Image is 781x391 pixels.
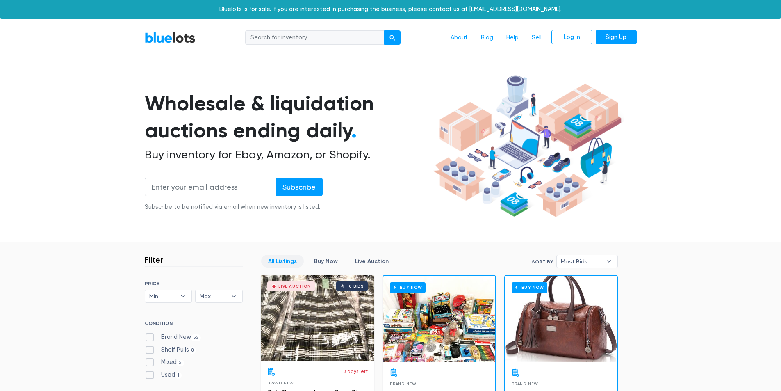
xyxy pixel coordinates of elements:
[191,334,201,341] span: 55
[512,382,538,386] span: Brand New
[145,281,243,286] h6: PRICE
[145,333,201,342] label: Brand New
[383,276,495,362] a: Buy Now
[525,30,548,46] a: Sell
[600,255,617,268] b: ▾
[532,258,553,265] label: Sort By
[349,284,364,288] div: 0 bids
[177,360,184,366] span: 5
[278,284,311,288] div: Live Auction
[276,178,323,196] input: Subscribe
[348,255,396,268] a: Live Auction
[512,282,547,293] h6: Buy Now
[145,320,243,329] h6: CONDITION
[500,30,525,46] a: Help
[344,368,368,375] p: 3 days left
[474,30,500,46] a: Blog
[430,72,624,221] img: hero-ee84e7d0318cb26816c560f6b4441b76977f77a177738b4e94f68c95b2b83dbb.png
[444,30,474,46] a: About
[145,90,430,144] h1: Wholesale & liquidation auctions ending daily
[145,32,196,43] a: BlueLots
[145,255,163,265] h3: Filter
[145,178,276,196] input: Enter your email address
[596,30,637,45] a: Sign Up
[145,148,430,162] h2: Buy inventory for Ebay, Amazon, or Shopify.
[551,30,592,45] a: Log In
[145,370,182,380] label: Used
[307,255,345,268] a: Buy Now
[225,290,242,302] b: ▾
[561,255,602,268] span: Most Bids
[145,358,184,367] label: Mixed
[267,381,294,385] span: Brand New
[145,203,323,212] div: Subscribe to be notified via email when new inventory is listed.
[200,290,227,302] span: Max
[505,276,617,362] a: Buy Now
[149,290,176,302] span: Min
[390,282,426,293] h6: Buy Now
[261,275,374,361] a: Live Auction 0 bids
[261,255,304,268] a: All Listings
[189,347,196,354] span: 8
[145,345,196,354] label: Shelf Pulls
[245,30,385,45] input: Search for inventory
[174,290,191,302] b: ▾
[351,118,357,143] span: .
[390,382,417,386] span: Brand New
[175,372,182,379] span: 1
